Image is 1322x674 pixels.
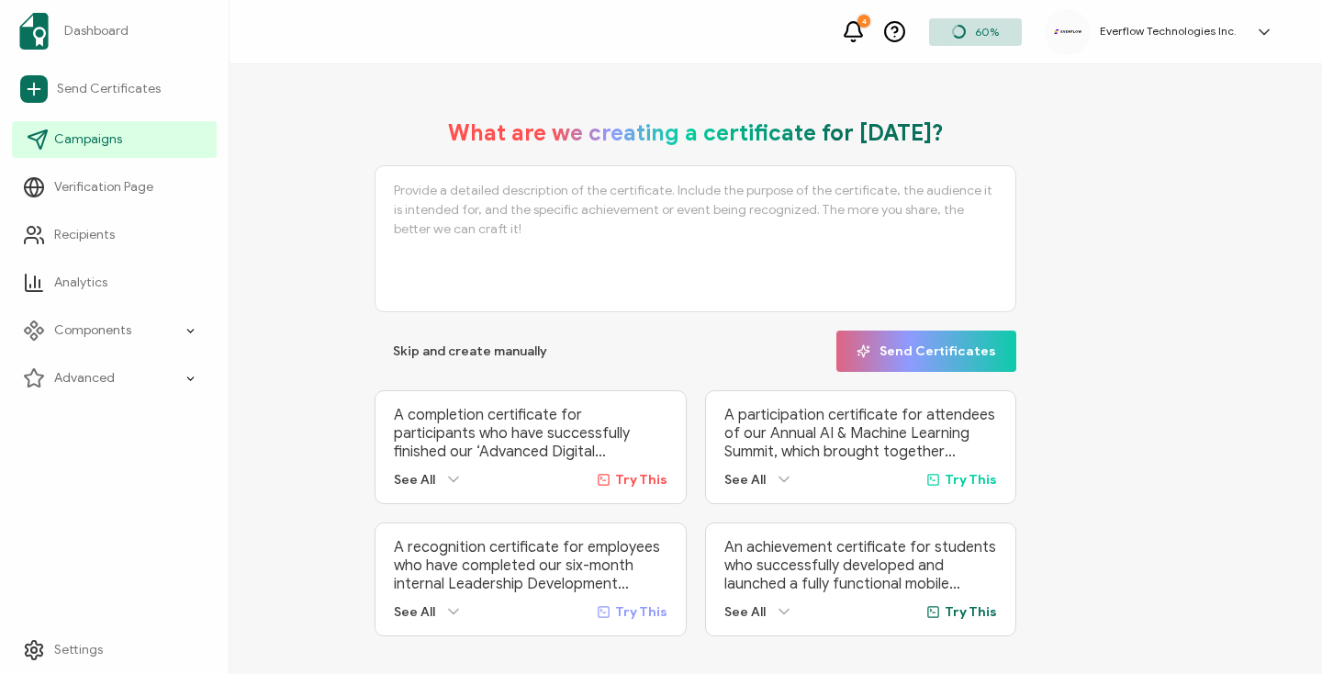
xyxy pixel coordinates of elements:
[12,264,217,301] a: Analytics
[615,604,667,620] span: Try This
[836,331,1016,372] button: Send Certificates
[12,169,217,206] a: Verification Page
[724,538,998,593] p: An achievement certificate for students who successfully developed and launched a fully functiona...
[975,25,999,39] span: 60%
[54,274,107,292] span: Analytics
[393,345,547,358] span: Skip and create manually
[12,68,217,110] a: Send Certificates
[394,604,435,620] span: See All
[857,344,996,358] span: Send Certificates
[54,641,103,659] span: Settings
[724,406,998,461] p: A participation certificate for attendees of our Annual AI & Machine Learning Summit, which broug...
[64,22,129,40] span: Dashboard
[19,13,49,50] img: sertifier-logomark-colored.svg
[448,119,944,147] h1: What are we creating a certificate for [DATE]?
[375,331,566,372] button: Skip and create manually
[615,472,667,488] span: Try This
[394,538,667,593] p: A recognition certificate for employees who have completed our six-month internal Leadership Deve...
[12,217,217,253] a: Recipients
[945,472,997,488] span: Try This
[394,406,667,461] p: A completion certificate for participants who have successfully finished our ‘Advanced Digital Ma...
[394,472,435,488] span: See All
[1007,466,1322,674] iframe: Chat Widget
[1100,25,1237,38] h5: Everflow Technologies Inc.
[945,604,997,620] span: Try This
[54,226,115,244] span: Recipients
[857,15,870,28] div: 4
[12,6,217,57] a: Dashboard
[724,472,766,488] span: See All
[12,121,217,158] a: Campaigns
[12,632,217,668] a: Settings
[724,604,766,620] span: See All
[54,369,115,388] span: Advanced
[54,130,122,149] span: Campaigns
[54,321,131,340] span: Components
[54,178,153,197] span: Verification Page
[1054,29,1081,34] img: e3814b55-c29f-4a0d-85ef-b272221f077e.svg
[57,80,161,98] span: Send Certificates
